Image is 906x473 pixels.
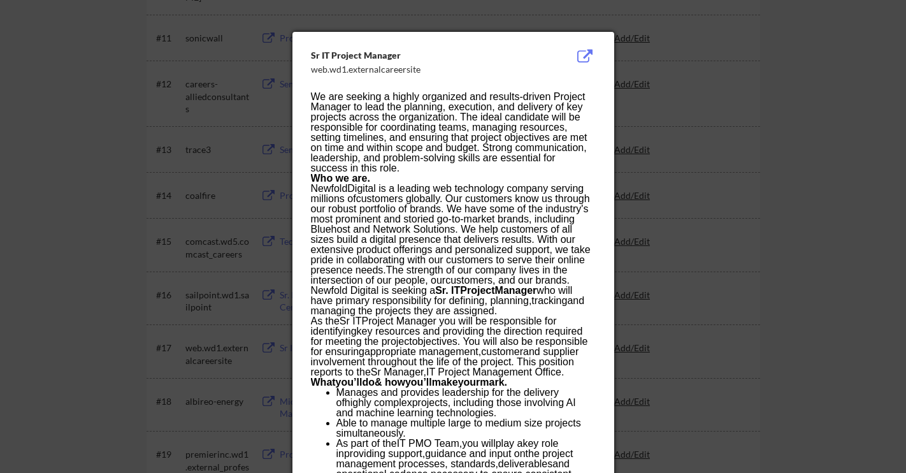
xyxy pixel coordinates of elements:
[412,336,457,347] span: objectives
[481,346,523,357] span: customer
[503,285,536,296] span: anager
[336,448,573,469] span: the project management processes, standards,
[362,377,375,388] span: do
[448,397,480,408] span: , includ
[478,346,481,357] span: ,
[311,183,584,204] span: Digital is a leading web technology company serving million
[362,316,487,326] span: Project Manager you will be
[336,438,397,449] span: As part of the
[311,224,591,275] span: . We help customers of all sizes build a digital presence that delivers results. With our extensi...
[371,367,424,377] span: Sr Manager
[480,397,482,408] span: i
[496,438,523,449] span: play a
[340,193,356,204] span: s of
[367,173,370,184] span: .
[405,377,432,388] span: you’ll
[445,275,570,286] span: customers, and our brands.
[311,326,357,337] span: identifying
[311,265,568,286] span: The strength of our company lives in the intersection of our people, our
[311,295,585,316] span: and managing the projects they are assigned
[311,377,336,388] span: What
[311,183,348,194] span: Newfold
[458,377,480,388] span: your
[451,285,460,296] span: IT
[336,387,559,408] span: Manages and provides leadership for the delivery of
[311,63,531,76] div: web.wd1.externalcareersite
[550,438,558,449] span: le
[412,397,448,408] span: projects
[460,285,494,296] span: Project
[397,438,463,449] span: IT PMO Team,
[311,356,574,377] span: This position reports to the
[426,367,561,377] span: IT Project Management Office
[522,438,550,449] span: key ro
[531,295,567,306] span: tracking
[375,377,405,388] span: & how
[494,305,497,316] span: .
[311,346,579,367] span: and supplier involvement throughout the life of the project
[364,346,478,357] span: appropriate management
[311,193,590,235] span: customers globally. Our customers know us through our robust portfolio of brands. We have some of...
[336,377,363,388] span: you’ll
[336,428,406,439] span: simultaneously.
[336,397,576,418] span: ng those involving AI and machine learning technologies
[462,438,495,449] span: you will
[495,285,503,296] span: M
[424,367,426,377] span: ,
[311,173,368,184] span: Who we are
[498,458,547,469] span: deliverable
[511,356,514,367] span: .
[490,316,557,326] span: responsible for
[432,377,458,388] span: make
[336,418,576,428] span: Able to manage multiple large to medium size project
[480,377,507,388] span: mark.
[344,448,372,459] span: provid
[435,285,448,296] b: Sr.
[311,316,340,326] span: As the
[311,336,588,357] span: . You will also be responsible for ensuring
[425,448,525,459] span: guidance and input on
[494,407,496,418] span: .
[347,316,362,326] span: r IT
[340,316,347,326] span: S
[336,448,344,459] span: in
[345,397,412,408] span: highly complex
[311,326,583,347] span: key resources and providing the direction required for meeting the project
[311,285,449,296] span: Newfold Digital is seeking a
[547,458,552,469] span: s
[561,367,564,377] span: .
[576,418,581,428] span: s
[311,49,531,62] div: Sr IT Project Manager
[311,285,573,306] span: who will have primary responsibility for defining, planning,
[372,448,426,459] span: ing support,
